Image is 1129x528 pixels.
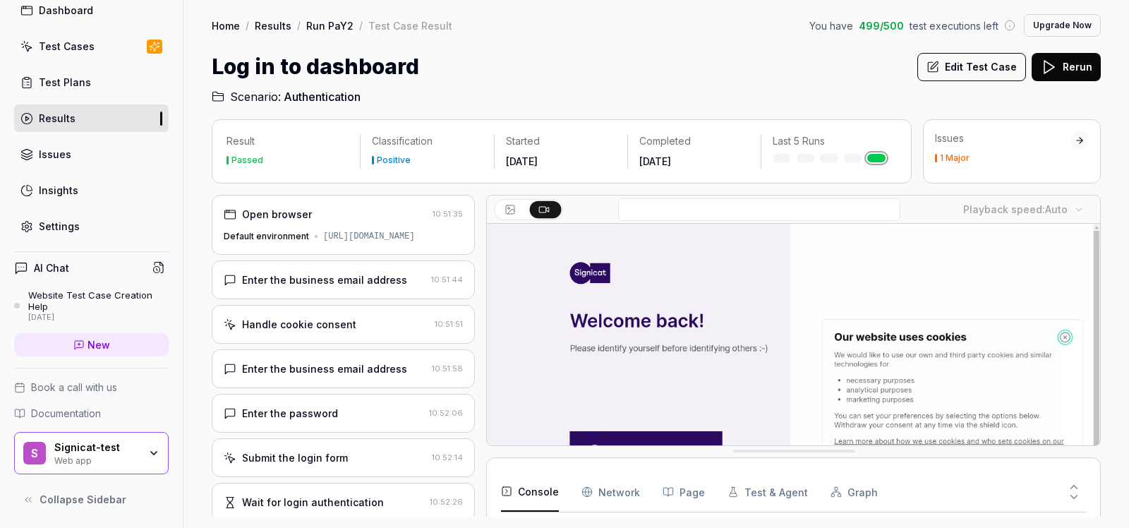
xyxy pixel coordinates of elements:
[963,202,1068,217] div: Playback speed:
[639,134,749,148] p: Completed
[14,333,169,356] a: New
[242,406,338,421] div: Enter the password
[663,472,705,512] button: Page
[910,18,998,33] span: test executions left
[581,472,640,512] button: Network
[39,39,95,54] div: Test Cases
[227,88,281,105] span: Scenario:
[28,313,169,323] div: [DATE]
[940,154,970,162] div: 1 Major
[323,230,415,243] div: [URL][DOMAIN_NAME]
[372,134,482,148] p: Classification
[368,18,452,32] div: Test Case Result
[227,134,349,148] p: Result
[435,319,463,329] time: 10:51:51
[359,18,363,32] div: /
[39,147,71,162] div: Issues
[429,408,463,418] time: 10:52:06
[14,140,169,168] a: Issues
[14,212,169,240] a: Settings
[432,364,463,373] time: 10:51:58
[242,317,356,332] div: Handle cookie consent
[727,472,808,512] button: Test & Agent
[39,3,93,18] div: Dashboard
[1032,53,1101,81] button: Rerun
[242,495,384,510] div: Wait for login authentication
[212,88,361,105] a: Scenario:Authentication
[31,406,101,421] span: Documentation
[212,51,419,83] h1: Log in to dashboard
[1024,14,1101,37] button: Upgrade Now
[14,432,169,474] button: SSignicat-testWeb app
[39,183,78,198] div: Insights
[506,134,616,148] p: Started
[377,156,411,164] div: Positive
[246,18,249,32] div: /
[28,289,169,313] div: Website Test Case Creation Help
[224,230,309,243] div: Default environment
[40,492,126,507] span: Collapse Sidebar
[23,442,46,464] span: S
[242,272,407,287] div: Enter the business email address
[14,68,169,96] a: Test Plans
[242,207,312,222] div: Open browser
[809,18,853,33] span: You have
[255,18,291,32] a: Results
[432,452,463,462] time: 10:52:14
[14,176,169,204] a: Insights
[242,361,407,376] div: Enter the business email address
[31,380,117,395] span: Book a call with us
[501,472,559,512] button: Console
[773,134,886,148] p: Last 5 Runs
[212,18,240,32] a: Home
[430,497,463,507] time: 10:52:26
[39,111,76,126] div: Results
[306,18,354,32] a: Run PaY2
[14,380,169,395] a: Book a call with us
[639,155,671,167] time: [DATE]
[297,18,301,32] div: /
[284,88,361,105] span: Authentication
[14,289,169,322] a: Website Test Case Creation Help[DATE]
[14,406,169,421] a: Documentation
[87,337,110,352] span: New
[39,219,80,234] div: Settings
[917,53,1026,81] button: Edit Test Case
[831,472,878,512] button: Graph
[231,156,263,164] div: Passed
[54,441,139,454] div: Signicat-test
[39,75,91,90] div: Test Plans
[431,275,463,284] time: 10:51:44
[935,131,1070,145] div: Issues
[506,155,538,167] time: [DATE]
[242,450,348,465] div: Submit the login form
[14,32,169,60] a: Test Cases
[859,18,904,33] span: 499 / 500
[34,260,69,275] h4: AI Chat
[14,104,169,132] a: Results
[433,209,463,219] time: 10:51:35
[54,454,139,465] div: Web app
[14,486,169,514] button: Collapse Sidebar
